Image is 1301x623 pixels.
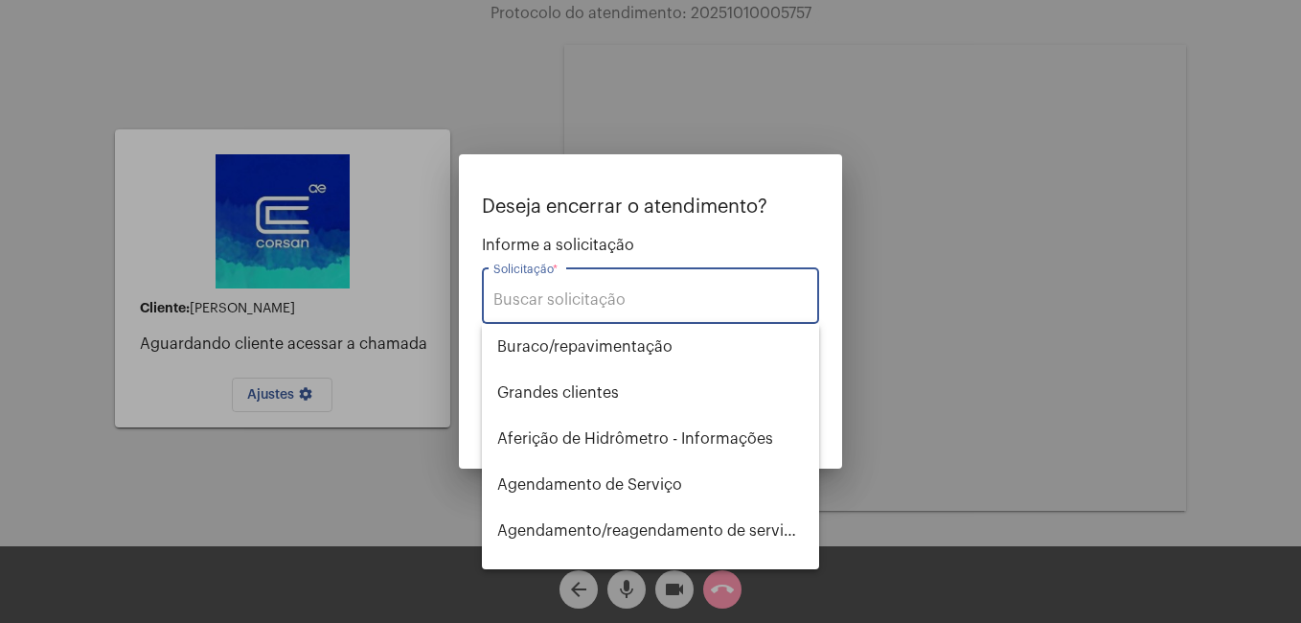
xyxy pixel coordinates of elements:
span: Alterar nome do usuário na fatura [497,554,804,600]
p: Deseja encerrar o atendimento? [482,196,819,218]
span: ⁠Buraco/repavimentação [497,324,804,370]
span: Agendamento de Serviço [497,462,804,508]
input: Buscar solicitação [493,291,808,309]
span: Informe a solicitação [482,237,819,254]
span: Agendamento/reagendamento de serviços - informações [497,508,804,554]
span: Aferição de Hidrômetro - Informações [497,416,804,462]
span: ⁠Grandes clientes [497,370,804,416]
